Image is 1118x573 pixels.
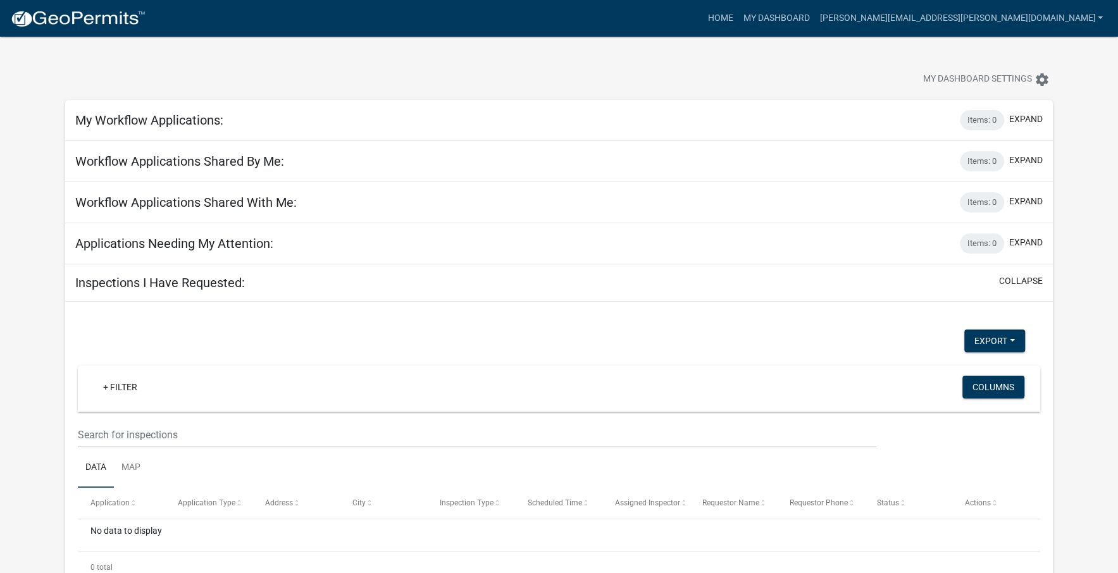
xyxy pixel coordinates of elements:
[690,488,778,518] datatable-header-cell: Requestor Name
[602,488,690,518] datatable-header-cell: Assigned Inspector
[960,192,1004,213] div: Items: 0
[428,488,515,518] datatable-header-cell: Inspection Type
[738,6,814,30] a: My Dashboard
[78,488,165,518] datatable-header-cell: Application
[999,274,1043,288] button: collapse
[93,376,147,398] a: + Filter
[952,488,1040,518] datatable-header-cell: Actions
[90,498,130,507] span: Application
[340,488,428,518] datatable-header-cell: City
[778,488,865,518] datatable-header-cell: Requestor Phone
[1009,236,1043,249] button: expand
[960,110,1004,130] div: Items: 0
[253,488,340,518] datatable-header-cell: Address
[1009,113,1043,126] button: expand
[440,498,494,507] span: Inspection Type
[1009,154,1043,167] button: expand
[265,498,293,507] span: Address
[960,233,1004,254] div: Items: 0
[114,448,148,488] a: Map
[75,236,273,251] h5: Applications Needing My Attention:
[78,422,876,448] input: Search for inspections
[964,330,1025,352] button: Export
[75,154,284,169] h5: Workflow Applications Shared By Me:
[78,448,114,488] a: Data
[527,498,581,507] span: Scheduled Time
[865,488,952,518] datatable-header-cell: Status
[1009,195,1043,208] button: expand
[615,498,680,507] span: Assigned Inspector
[960,151,1004,171] div: Items: 0
[1034,72,1050,87] i: settings
[515,488,602,518] datatable-header-cell: Scheduled Time
[75,275,245,290] h5: Inspections I Have Requested:
[964,498,990,507] span: Actions
[962,376,1024,398] button: Columns
[75,113,223,128] h5: My Workflow Applications:
[352,498,366,507] span: City
[178,498,235,507] span: Application Type
[78,519,1040,551] div: No data to display
[790,498,848,507] span: Requestor Phone
[166,488,253,518] datatable-header-cell: Application Type
[913,67,1060,92] button: My Dashboard Settingssettings
[75,195,297,210] h5: Workflow Applications Shared With Me:
[702,498,759,507] span: Requestor Name
[877,498,899,507] span: Status
[702,6,738,30] a: Home
[814,6,1108,30] a: [PERSON_NAME][EMAIL_ADDRESS][PERSON_NAME][DOMAIN_NAME]
[923,72,1032,87] span: My Dashboard Settings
